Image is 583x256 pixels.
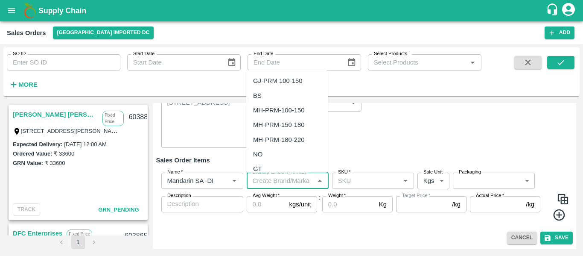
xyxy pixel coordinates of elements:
label: ₹ 33600 [45,160,65,166]
div: GT [253,164,262,174]
button: Choose date [344,54,360,71]
input: End Date [248,54,341,71]
img: logo [21,2,38,19]
input: Start Date [127,54,220,71]
button: Open [467,57,478,68]
button: Open [400,175,411,186]
label: Weight [328,192,346,199]
label: [STREET_ADDRESS][PERSON_NAME] [21,127,122,134]
label: [DATE] 12:00 AM [64,141,106,147]
label: SKU [338,169,350,176]
div: 603865 [120,226,152,246]
label: End Date [254,50,273,57]
input: Create Brand/Marka [249,175,312,186]
div: 603885 [124,107,157,127]
a: [PERSON_NAME] [PERSON_NAME] [13,109,98,120]
div: account of current user [561,2,576,20]
input: Select Products [370,57,465,68]
input: 0.0 [322,196,376,212]
button: Choose date [224,54,240,71]
div: MH-PRM-150-180 [253,120,304,129]
p: Fixed Price [67,230,92,238]
label: Actual Price [476,192,504,199]
div: BS [253,91,262,100]
strong: Sales Order Items [156,157,210,164]
button: Save [540,232,573,244]
label: Packaging [459,169,481,176]
input: Enter SO ID [7,54,120,71]
label: Ordered Value: [13,150,52,157]
label: Sale Unit [423,169,443,176]
div: MH-PRM-180-220 [253,135,304,144]
label: SO ID [13,50,26,57]
label: Avg Weight [253,192,280,199]
label: Expected Delivery : [13,141,62,147]
img: CloneIcon [557,193,569,206]
div: GJ-PRM 100-150 [253,76,303,85]
span: GRN_Pending [98,206,139,213]
a: DFC Enterprises [13,228,62,239]
p: Fixed Price [102,111,124,126]
label: Name [167,169,183,176]
div: : [156,166,573,228]
div: NO [253,150,262,159]
div: customer-support [546,3,561,18]
input: SKU [335,175,397,186]
div: MH-PRM-100-150 [253,106,304,115]
b: Supply Chain [38,6,86,15]
label: Brand/[PERSON_NAME] [253,169,306,176]
button: Close [314,175,325,186]
p: Kgs [423,176,434,185]
button: Add [545,26,574,39]
button: Select DC [53,26,154,39]
label: Select Products [374,50,407,57]
button: More [7,77,40,92]
p: /kg [452,200,461,209]
p: Kg [379,200,387,209]
label: Target Price [402,192,430,199]
div: Sales Orders [7,27,46,38]
a: Supply Chain [38,5,546,17]
strong: More [18,81,38,88]
label: GRN Value: [13,160,43,166]
p: kgs/unit [289,200,311,209]
input: Name [164,175,216,186]
input: 0.0 [247,196,286,212]
button: Open [229,175,240,186]
label: Description [167,192,191,199]
button: open drawer [2,1,21,21]
button: page 1 [71,235,85,249]
nav: pagination navigation [54,235,102,249]
label: Start Date [133,50,154,57]
textarea: [STREET_ADDRESS] [167,98,254,144]
label: ₹ 33600 [54,150,74,157]
button: Cancel [507,232,537,244]
p: /kg [526,200,534,209]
